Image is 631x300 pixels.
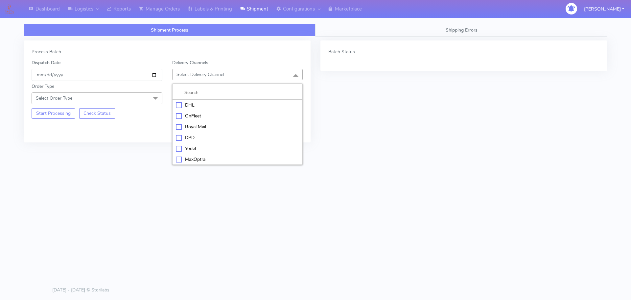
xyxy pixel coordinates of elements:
[36,95,72,101] span: Select Order Type
[176,113,299,119] div: OnFleet
[446,27,478,33] span: Shipping Errors
[176,102,299,109] div: DHL
[176,145,299,152] div: Yodel
[176,123,299,130] div: Royal Mail
[79,108,115,119] button: Check Status
[176,71,224,78] span: Select Delivery Channel
[176,134,299,141] div: DPD
[579,2,629,16] button: [PERSON_NAME]
[176,89,299,96] input: multiselect-search
[328,48,599,55] div: Batch Status
[176,156,299,163] div: MaxOptra
[151,27,188,33] span: Shipment Process
[172,59,208,66] label: Delivery Channels
[32,59,60,66] label: Dispatch Date
[32,83,54,90] label: Order Type
[32,48,303,55] div: Process Batch
[24,24,607,37] ul: Tabs
[32,108,75,119] button: Start Processing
